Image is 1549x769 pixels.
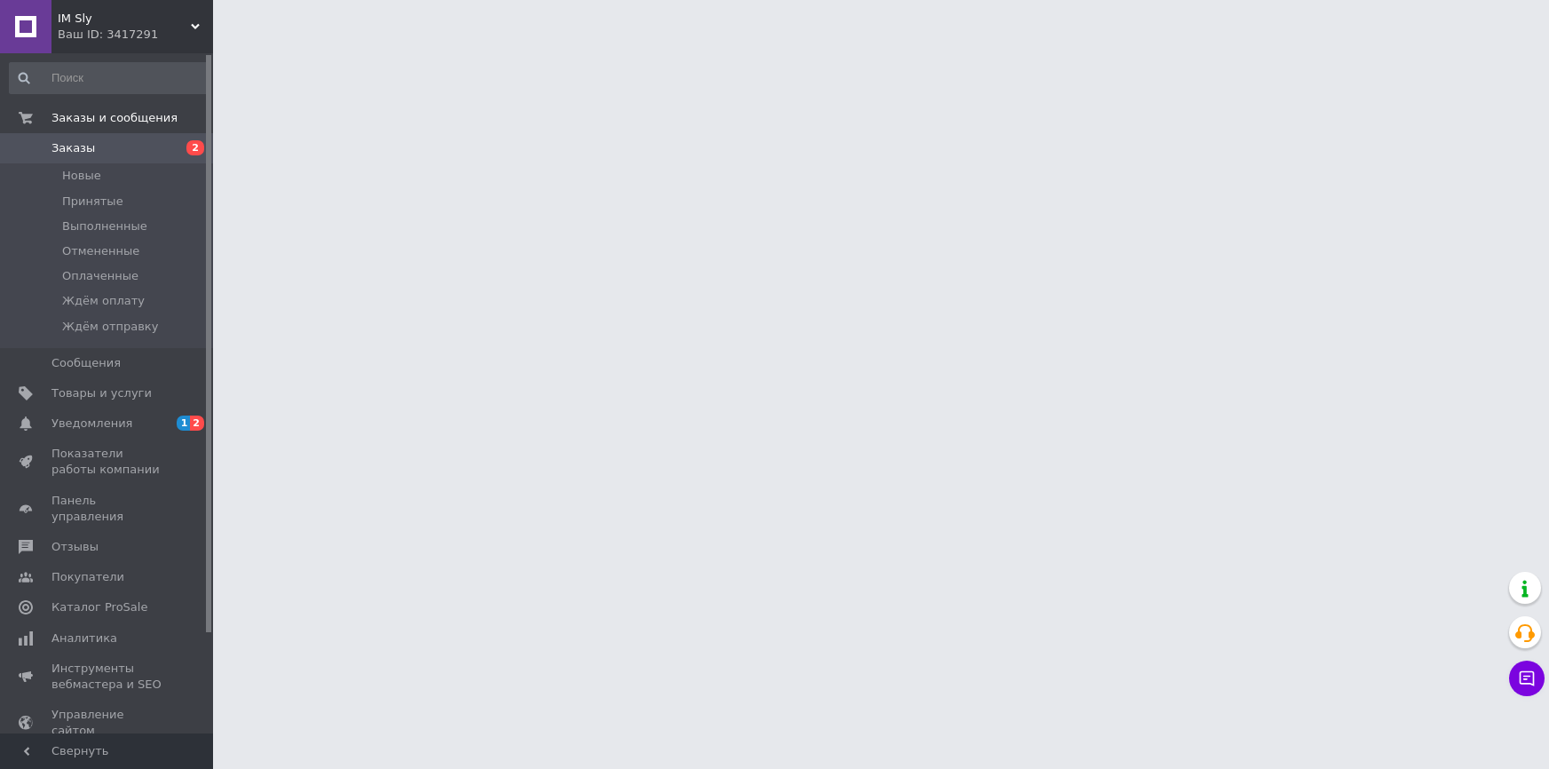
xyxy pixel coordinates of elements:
span: Заказы и сообщения [51,110,178,126]
span: Сообщения [51,355,121,371]
span: Ждём оплату [62,293,145,309]
span: Покупатели [51,569,124,585]
span: Панель управления [51,493,164,525]
span: Каталог ProSale [51,599,147,615]
button: Чат с покупателем [1509,661,1545,696]
span: Оплаченные [62,268,138,284]
span: Инструменты вебмастера и SEO [51,661,164,693]
span: 2 [186,140,204,155]
span: 1 [177,416,191,431]
span: Заказы [51,140,95,156]
span: Управление сайтом [51,707,164,739]
span: Ждём отправку [62,319,158,335]
span: Новые [62,168,101,184]
span: Отмененные [62,243,139,259]
span: Уведомления [51,416,132,432]
span: 2 [190,416,204,431]
span: Выполненные [62,218,147,234]
span: Показатели работы компании [51,446,164,478]
span: Товары и услуги [51,385,152,401]
span: IM Sly [58,11,191,27]
span: Аналитика [51,630,117,646]
div: Ваш ID: 3417291 [58,27,213,43]
input: Поиск [9,62,209,94]
span: Отзывы [51,539,99,555]
span: Принятые [62,194,123,210]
